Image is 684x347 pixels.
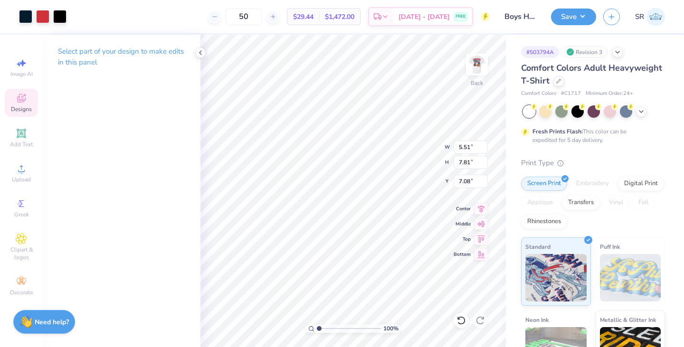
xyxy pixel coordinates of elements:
[618,177,664,191] div: Digital Print
[525,242,551,252] span: Standard
[521,62,662,86] span: Comfort Colors Adult Heavyweight T-Shirt
[570,177,615,191] div: Embroidery
[600,315,656,325] span: Metallic & Glitter Ink
[561,90,581,98] span: # C1717
[225,8,262,25] input: – –
[521,177,567,191] div: Screen Print
[10,289,33,296] span: Decorate
[532,127,649,144] div: This color can be expedited for 5 day delivery.
[562,196,600,210] div: Transfers
[521,158,665,169] div: Print Type
[471,79,483,87] div: Back
[564,46,608,58] div: Revision 3
[646,8,665,26] img: Sydney Rosenberg
[525,254,587,301] img: Standard
[454,236,471,243] span: Top
[600,254,661,301] img: Puff Ink
[600,242,620,252] span: Puff Ink
[383,324,399,333] span: 100 %
[14,211,29,218] span: Greek
[551,9,596,25] button: Save
[525,315,549,325] span: Neon Ink
[603,196,629,210] div: Vinyl
[456,13,465,20] span: FREE
[521,196,559,210] div: Applique
[58,46,185,68] p: Select part of your design to make edits in this panel
[521,215,567,229] div: Rhinestones
[293,12,313,22] span: $29.44
[467,55,486,74] img: Back
[11,105,32,113] span: Designs
[454,251,471,258] span: Bottom
[454,221,471,227] span: Middle
[586,90,633,98] span: Minimum Order: 24 +
[325,12,354,22] span: $1,472.00
[635,11,644,22] span: SR
[635,8,665,26] a: SR
[399,12,450,22] span: [DATE] - [DATE]
[532,128,583,135] strong: Fresh Prints Flash:
[35,318,69,327] strong: Need help?
[12,176,31,183] span: Upload
[10,141,33,148] span: Add Text
[521,90,556,98] span: Comfort Colors
[521,46,559,58] div: # 503794A
[454,206,471,212] span: Center
[632,196,655,210] div: Foil
[497,7,544,26] input: Untitled Design
[5,246,38,261] span: Clipart & logos
[10,70,33,78] span: Image AI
